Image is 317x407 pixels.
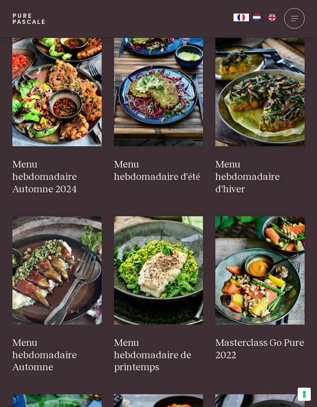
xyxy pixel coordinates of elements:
a: Menu hebdomadaire d'été Menu hebdomadaire d'été [114,38,203,183]
img: Menu hebdomadaire d'hiver [215,38,305,146]
a: Menu hebdomadaire d'hiver Menu hebdomadaire d'hiver [215,38,305,196]
h3: Menu hebdomadaire d'hiver [215,159,305,196]
h3: Menu hebdomadaire de printemps [114,337,203,374]
ul: Language list [249,14,280,21]
a: NL [249,14,264,21]
a: PurePascale [12,12,46,25]
img: Menu hebdomadaire Automne 2024 [12,38,102,146]
a: Menu hebdomadaire Automne 2024 Menu hebdomadaire Automne 2024 [12,38,102,196]
img: Menu hebdomadaire d'été [114,38,203,146]
h3: Menu hebdomadaire Automne [12,337,102,374]
a: Menu hebdomadaire Automne Menu hebdomadaire Automne [12,216,102,374]
a: EN [264,14,280,21]
div: Language [233,14,249,21]
a: FR [233,14,249,21]
img: Masterclass Go Pure 2022 [215,216,305,325]
aside: Language selected: Français [233,14,280,21]
h3: Menu hebdomadaire Automne 2024 [12,159,102,196]
img: Menu hebdomadaire de printemps [114,216,203,325]
h3: Menu hebdomadaire d'été [114,159,203,183]
img: Menu hebdomadaire Automne [12,216,102,325]
button: Vos préférences en matière de consentement pour les technologies de suivi [298,388,311,401]
a: Menu hebdomadaire de printemps Menu hebdomadaire de printemps [114,216,203,374]
h3: Masterclass Go Pure 2022 [215,337,305,362]
a: Masterclass Go Pure 2022 Masterclass Go Pure 2022 [215,216,305,362]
